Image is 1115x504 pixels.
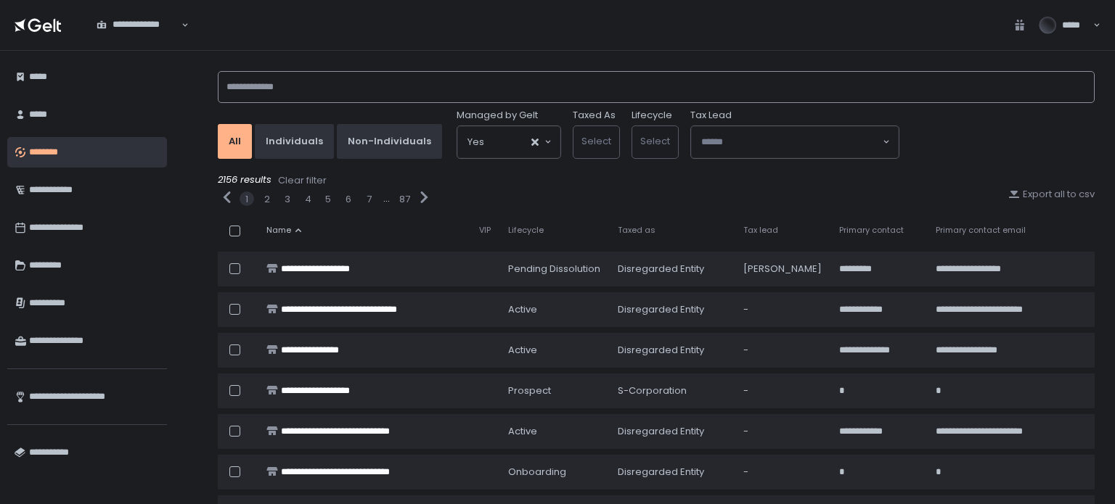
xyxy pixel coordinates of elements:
div: S-Corporation [618,384,726,397]
div: - [743,303,822,316]
span: active [508,303,537,316]
button: 5 [325,193,331,206]
button: Export all to csv [1008,188,1095,201]
label: Taxed As [573,109,616,122]
span: Select [640,134,670,148]
label: Lifecycle [632,109,672,122]
input: Search for option [484,135,530,149]
button: 1 [245,193,248,206]
input: Search for option [97,31,180,46]
span: prospect [508,384,551,397]
button: Clear filter [277,173,327,188]
span: active [508,344,537,357]
button: Clear Selected [531,139,539,146]
input: Search for option [701,135,881,149]
span: Managed by Gelt [457,109,538,122]
div: [PERSON_NAME] [743,263,822,276]
button: 2 [264,193,270,206]
button: 6 [346,193,351,206]
div: Search for option [691,126,899,158]
button: Non-Individuals [337,124,442,159]
button: 7 [367,193,372,206]
div: Disregarded Entity [618,263,726,276]
button: 3 [285,193,290,206]
div: - [743,384,822,397]
button: 4 [305,193,311,206]
div: All [229,135,241,148]
button: All [218,124,252,159]
div: Disregarded Entity [618,466,726,479]
div: - [743,466,822,479]
span: Name [266,225,291,236]
div: Disregarded Entity [618,303,726,316]
span: active [508,425,537,438]
span: Yes [467,135,484,149]
button: 87 [399,193,410,206]
span: VIP [479,225,491,236]
div: 2156 results [218,173,1095,188]
div: Disregarded Entity [618,425,726,438]
div: - [743,344,822,357]
div: ... [383,192,390,205]
div: Search for option [457,126,560,158]
span: Lifecycle [508,225,544,236]
div: Non-Individuals [348,135,431,148]
span: Tax lead [743,225,778,236]
div: Clear filter [278,174,327,187]
div: Disregarded Entity [618,344,726,357]
span: pending Dissolution [508,263,600,276]
span: Primary contact email [936,225,1026,236]
div: - [743,425,822,438]
span: Primary contact [839,225,904,236]
button: Individuals [255,124,334,159]
span: Tax Lead [690,109,732,122]
div: Individuals [266,135,323,148]
span: Select [581,134,611,148]
div: Search for option [87,10,189,41]
span: Taxed as [618,225,655,236]
span: onboarding [508,466,566,479]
